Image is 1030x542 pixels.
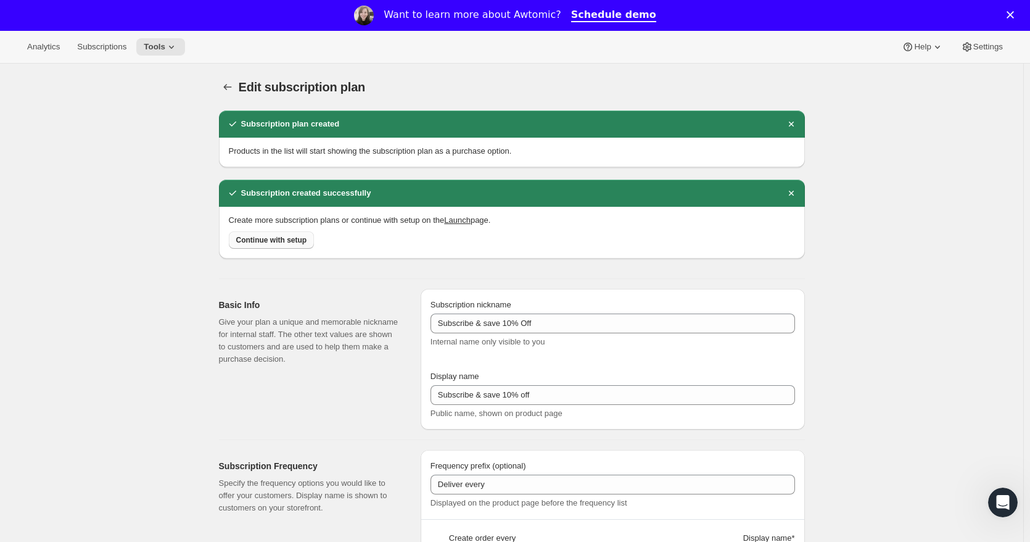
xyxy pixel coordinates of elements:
button: Subscriptions [70,38,134,56]
button: Dismiss notification [783,115,800,133]
p: Specify the frequency options you would like to offer your customers. Display name is shown to cu... [219,477,401,514]
span: Analytics [27,42,60,52]
span: Help [914,42,931,52]
button: Settings [954,38,1010,56]
img: Profile image for Emily [354,6,374,25]
button: Help [894,38,950,56]
span: Tools [144,42,165,52]
span: Continue with setup [236,235,307,245]
input: Subscribe & Save [431,314,795,333]
span: Displayed on the product page before the frequency list [431,498,627,507]
span: Subscription nickname [431,300,511,309]
h2: Subscription created successfully [241,187,371,199]
p: Create more subscription plans or continue with setup on the page. [229,214,795,227]
p: Give your plan a unique and memorable nickname for internal staff. The other text values are show... [219,316,401,365]
button: Analytics [20,38,67,56]
button: Launch [444,215,471,225]
div: Want to learn more about Awtomic? [384,9,561,21]
span: Display name [431,372,479,381]
a: Schedule demo [571,9,656,22]
p: Products in the list will start showing the subscription plan as a purchase option. [229,145,795,157]
span: Frequency prefix (optional) [431,461,526,470]
button: Subscription plans [219,78,236,96]
span: Settings [973,42,1003,52]
h2: Subscription Frequency [219,460,401,472]
span: Public name, shown on product page [431,409,562,418]
div: Close [1007,11,1019,19]
button: Dismiss notification [783,185,800,202]
input: Subscribe & Save [431,385,795,405]
h2: Basic Info [219,299,401,311]
span: Internal name only visible to you [431,337,545,346]
input: Deliver every [431,475,795,494]
iframe: Intercom live chat [988,488,1018,517]
span: Edit subscription plan [239,80,366,94]
button: Tools [136,38,185,56]
h2: Subscription plan created [241,118,340,130]
span: Subscriptions [77,42,126,52]
button: Continue with setup [229,231,315,249]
